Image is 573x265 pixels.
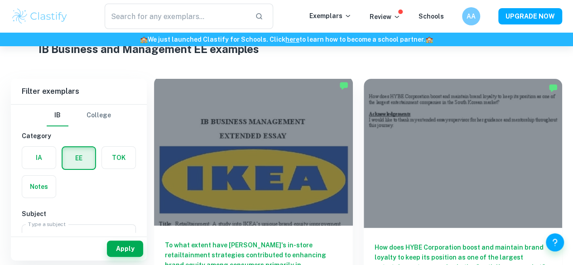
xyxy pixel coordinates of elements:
button: Notes [22,176,56,198]
input: Search for any exemplars... [105,4,248,29]
h1: IB Business and Management EE examples [39,41,534,57]
label: Type a subject [28,220,66,228]
button: College [87,105,111,126]
span: 🏫 [140,36,148,43]
button: IA [22,147,56,169]
button: Apply [107,241,143,257]
span: 🏫 [425,36,433,43]
button: IB [47,105,68,126]
p: Exemplars [309,11,352,21]
button: Help and Feedback [546,233,564,251]
div: Filter type choice [47,105,111,126]
button: Open [120,231,133,243]
p: Review [370,12,400,22]
h6: Filter exemplars [11,79,147,104]
button: UPGRADE NOW [498,8,562,24]
a: Schools [419,13,444,20]
button: TOK [102,147,135,169]
img: Marked [549,83,558,92]
img: Marked [339,81,348,90]
h6: Subject [22,209,136,219]
h6: AA [466,11,477,21]
a: here [285,36,299,43]
h6: We just launched Clastify for Schools. Click to learn how to become a school partner. [2,34,571,44]
button: EE [63,147,95,169]
h6: Category [22,131,136,141]
img: Clastify logo [11,7,68,25]
button: AA [462,7,480,25]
